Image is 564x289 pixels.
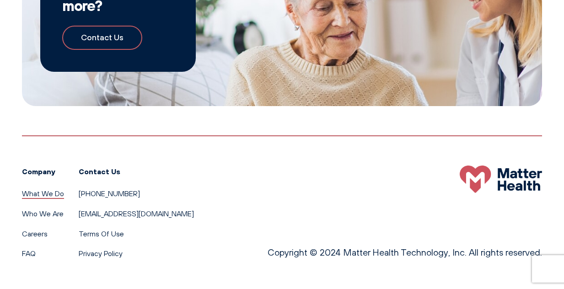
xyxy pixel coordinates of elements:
h3: Contact Us [79,166,194,177]
a: Contact Us [62,26,142,50]
h3: Company [22,166,64,177]
p: Copyright © 2024 Matter Health Technology, Inc. All rights reserved. [268,245,542,260]
a: What We Do [22,189,64,198]
a: Careers [22,229,48,238]
a: Who We Are [22,209,64,218]
a: FAQ [22,249,36,258]
a: Terms Of Use [79,229,124,238]
a: Privacy Policy [79,249,123,258]
a: [PHONE_NUMBER] [79,189,140,198]
a: [EMAIL_ADDRESS][DOMAIN_NAME] [79,209,194,218]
